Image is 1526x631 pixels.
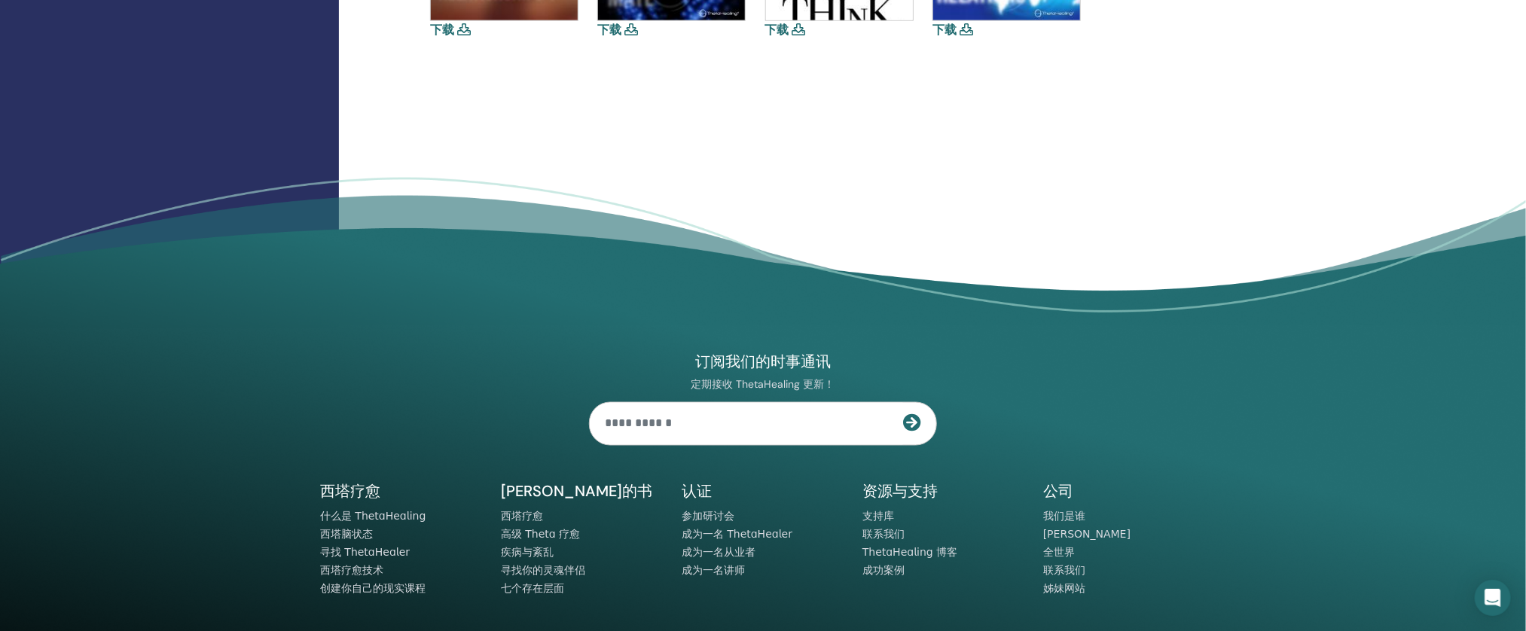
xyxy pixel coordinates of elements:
a: 参加研讨会 [682,511,734,523]
a: 姊妹网站 [1043,583,1085,595]
font: 公司 [1043,482,1073,501]
a: 寻找 ThetaHealer [320,547,410,559]
a: 西塔疗愈技术 [320,565,383,577]
font: [PERSON_NAME]的书 [501,482,652,501]
font: 认证 [682,482,712,501]
a: 西塔疗愈 [501,511,543,523]
a: 联系我们 [1043,565,1085,577]
a: 疾病与紊乱 [501,547,554,559]
font: 西塔疗愈 [320,482,380,501]
a: 我们是谁 [1043,511,1085,523]
a: 全世界 [1043,547,1075,559]
a: 寻找你的灵魂伴侣 [501,565,585,577]
a: 支持库 [862,511,894,523]
a: 下载 [430,22,454,38]
a: 成为一名 ThetaHealer [682,529,792,541]
a: 下载 [765,22,789,38]
a: 创建你自己的现实课程 [320,583,426,595]
a: 高级 Theta 疗愈 [501,529,580,541]
font: 定期接收 ThetaHealing 更新！ [691,377,835,391]
div: Open Intercom Messenger [1475,580,1511,616]
a: 下载 [932,22,957,38]
a: 下载 [597,22,621,38]
a: ThetaHealing 博客 [862,547,957,559]
font: 订阅我们的时事通讯 [695,352,831,371]
a: 联系我们 [862,529,905,541]
a: 成为一名从业者 [682,547,755,559]
a: 西塔脑状态 [320,529,373,541]
a: 成为一名讲师 [682,565,745,577]
a: 七个存在层面 [501,583,564,595]
font: 资源与支持 [862,482,938,501]
a: 什么是 ThetaHealing [320,511,426,523]
a: [PERSON_NAME] [1043,529,1131,541]
a: 成功案例 [862,565,905,577]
